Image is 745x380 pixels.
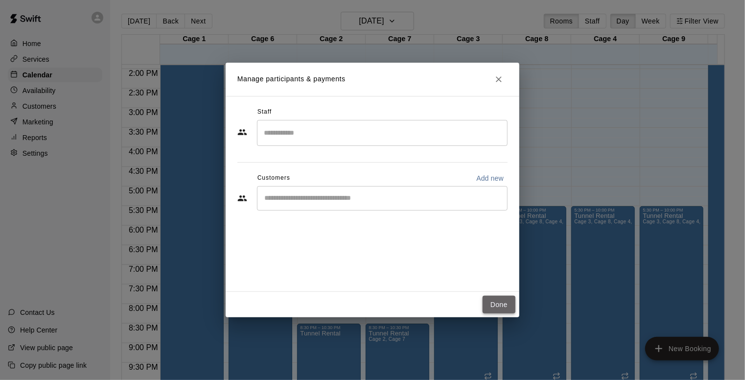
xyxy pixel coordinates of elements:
[237,127,247,137] svg: Staff
[490,71,508,88] button: Close
[237,193,247,203] svg: Customers
[483,296,515,314] button: Done
[257,104,272,120] span: Staff
[476,173,504,183] p: Add new
[257,186,508,211] div: Start typing to search customers...
[237,74,346,84] p: Manage participants & payments
[472,170,508,186] button: Add new
[257,120,508,146] div: Search staff
[257,170,290,186] span: Customers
